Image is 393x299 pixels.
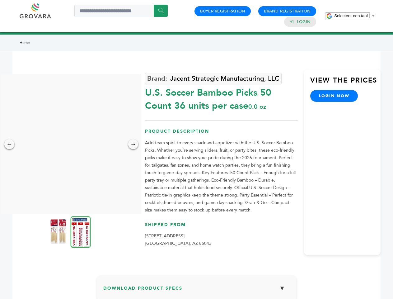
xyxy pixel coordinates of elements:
[369,13,370,18] span: ​
[334,13,375,18] a: Selecteer een taal​
[310,90,358,102] a: login now
[4,139,14,149] div: ←
[145,232,298,247] p: [STREET_ADDRESS] [GEOGRAPHIC_DATA], AZ 85043
[128,139,138,149] div: →
[50,219,66,244] img: U.S. Soccer Bamboo Picks – 50 Count 36 units per case 0.0 oz
[264,8,311,14] a: Brand Registration
[145,83,298,112] div: U.S. Soccer Bamboo Picks 50 Count 36 units per case
[248,102,266,111] span: 0.0 oz
[71,216,91,248] img: U.S. Soccer Bamboo Picks – 50 Count 36 units per case 0.0 oz
[20,40,30,45] a: Home
[145,128,298,139] h3: Product Description
[145,222,298,233] h3: Shipped From
[145,73,282,84] a: Jacent Strategic Manufacturing, LLC
[200,8,245,14] a: Buyer Registration
[145,139,298,214] p: Add team spirit to every snack and appetizer with the U.S. Soccer Bamboo Picks. Whether you’re se...
[74,5,168,17] input: Search a product or brand...
[297,19,311,25] a: Login
[310,76,381,90] h3: View the Prices
[334,13,367,18] span: Selecteer een taal
[371,13,375,18] span: ▼
[274,282,290,295] button: ▼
